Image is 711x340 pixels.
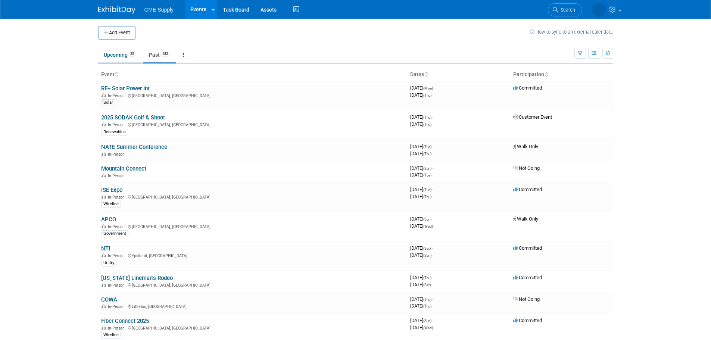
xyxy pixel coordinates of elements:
[544,71,548,77] a: Sort by Participation Type
[101,230,128,237] div: Government
[160,51,170,57] span: 182
[423,152,431,156] span: (Thu)
[101,121,404,127] div: [GEOGRAPHIC_DATA], [GEOGRAPHIC_DATA]
[410,275,434,280] span: [DATE]
[410,325,433,330] span: [DATE]
[144,7,174,13] span: GME Supply
[423,115,431,119] span: (Thu)
[433,275,434,280] span: -
[102,195,106,199] img: In-Person Event
[423,304,431,308] span: (Thu)
[102,253,106,257] img: In-Person Event
[513,144,538,149] span: Walk Only
[101,303,404,309] div: Littleton, [GEOGRAPHIC_DATA]
[410,245,433,251] span: [DATE]
[102,93,106,97] img: In-Person Event
[410,252,431,258] span: [DATE]
[98,48,142,62] a: Upcoming25
[513,245,542,251] span: Committed
[548,3,582,16] a: Search
[98,26,135,40] button: Add Event
[101,165,146,172] a: Mountain Connect
[101,216,116,223] a: APCO
[115,71,118,77] a: Sort by Event Name
[513,85,542,91] span: Committed
[101,194,404,200] div: [GEOGRAPHIC_DATA], [GEOGRAPHIC_DATA]
[410,85,435,91] span: [DATE]
[101,114,165,121] a: 2025 SODAK Golf & Shoot
[101,144,167,150] a: NATE Summer Conference
[423,122,431,127] span: (Thu)
[101,325,404,331] div: [GEOGRAPHIC_DATA], [GEOGRAPHIC_DATA]
[102,224,106,228] img: In-Person Event
[98,6,135,14] img: ExhibitDay
[102,122,106,126] img: In-Person Event
[410,114,434,120] span: [DATE]
[410,187,434,192] span: [DATE]
[410,194,431,199] span: [DATE]
[101,99,115,106] div: Solar
[108,152,127,157] span: In-Person
[513,165,540,171] span: Not Going
[407,68,510,81] th: Dates
[423,297,431,302] span: (Thu)
[101,318,149,324] a: Fiber Connect 2025
[108,93,127,98] span: In-Person
[530,29,613,35] a: How to sync to an external calendar...
[143,48,176,62] a: Past182
[513,275,542,280] span: Committed
[108,326,127,331] span: In-Person
[513,318,542,323] span: Committed
[101,282,404,288] div: [GEOGRAPHIC_DATA], [GEOGRAPHIC_DATA]
[101,252,404,258] div: Ypsilanti, [GEOGRAPHIC_DATA]
[101,223,404,229] div: [GEOGRAPHIC_DATA], [GEOGRAPHIC_DATA]
[108,195,127,200] span: In-Person
[101,296,117,303] a: COWA
[102,304,106,308] img: In-Person Event
[98,68,407,81] th: Event
[513,187,542,192] span: Committed
[433,318,434,323] span: -
[513,114,552,120] span: Customer Event
[410,296,434,302] span: [DATE]
[410,151,431,156] span: [DATE]
[423,276,431,280] span: (Thu)
[410,318,434,323] span: [DATE]
[108,122,127,127] span: In-Person
[108,224,127,229] span: In-Person
[423,195,431,199] span: (Thu)
[433,165,434,171] span: -
[513,216,538,222] span: Walk Only
[101,187,122,193] a: ISE Expo
[434,85,435,91] span: -
[433,144,434,149] span: -
[101,260,116,266] div: Utility
[410,216,434,222] span: [DATE]
[423,283,431,287] span: (Sat)
[410,92,431,98] span: [DATE]
[102,174,106,177] img: In-Person Event
[510,68,613,81] th: Participation
[101,332,121,339] div: Wireline
[108,174,127,178] span: In-Person
[410,165,434,171] span: [DATE]
[592,3,606,17] img: Khadijah Williams
[423,224,433,228] span: (Wed)
[101,201,121,208] div: Wireline
[423,188,431,192] span: (Tue)
[410,303,431,309] span: [DATE]
[513,296,540,302] span: Not Going
[410,121,431,127] span: [DATE]
[108,253,127,258] span: In-Person
[101,245,110,252] a: NTI
[433,296,434,302] span: -
[410,282,431,287] span: [DATE]
[128,51,136,57] span: 25
[433,187,434,192] span: -
[102,283,106,287] img: In-Person Event
[423,217,431,221] span: (Sun)
[423,326,433,330] span: (Wed)
[101,85,150,92] a: RE+ Solar Power Int
[108,304,127,309] span: In-Person
[424,71,428,77] a: Sort by Start Date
